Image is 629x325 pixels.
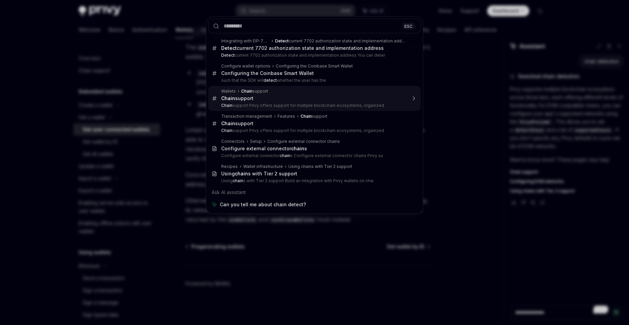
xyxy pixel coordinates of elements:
p: current 7702 authorization state and implementation address You can deter [221,53,406,58]
b: detect [264,78,277,83]
div: current 7702 authorization state and implementation address [275,38,406,44]
b: Chain [221,120,235,126]
b: chain [235,171,248,176]
b: Detect [275,38,289,43]
b: chain [291,146,304,151]
div: Ask AI assistant [208,186,421,198]
b: Chain [221,95,235,101]
p: Configure external connector s Configure external connector chains Privy su [221,153,406,158]
div: Configure external connector s [221,146,307,152]
div: ESC [402,22,415,30]
p: support Privy offers support for multiple blockchain ecosystems, organized [221,128,406,133]
b: Detect [221,45,237,51]
b: chain [280,153,290,158]
div: support [221,95,253,101]
div: Using chains with Tier 2 support [288,164,352,169]
b: Chain [221,103,232,108]
p: such that the SDK will whether the user has the [221,78,406,83]
div: Configure external connector chains [267,139,340,144]
p: Using s with Tier 2 support Build an integration with Privy wallets on chai [221,178,406,184]
div: Wallets [221,89,236,94]
div: Wallet infrastructure [243,164,283,169]
span: Can you tell me about chain detect? [220,201,306,208]
div: support [221,120,253,127]
div: Features [278,114,295,119]
b: Chain [301,114,312,119]
b: Chain [221,128,232,133]
div: Transaction management [221,114,272,119]
b: Chain [241,89,252,94]
div: Configuring the Coinbase Smart Wallet [221,70,314,76]
div: Integrating with EIP-7702 [221,38,270,44]
div: Configuring the Coinbase Smart Wallet [276,63,353,69]
div: current 7702 authorization state and implementation address [221,45,384,51]
p: support Privy offers support for multiple blockchain ecosystems, organized [221,103,406,108]
div: support [241,89,268,94]
div: Setup [250,139,262,144]
div: Using s with Tier 2 support [221,171,297,177]
b: Detect [221,53,235,58]
b: chain [233,178,243,183]
div: Configure wallet options [221,63,270,69]
div: Connectors [221,139,245,144]
div: Recipes [221,164,238,169]
div: support [301,114,327,119]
